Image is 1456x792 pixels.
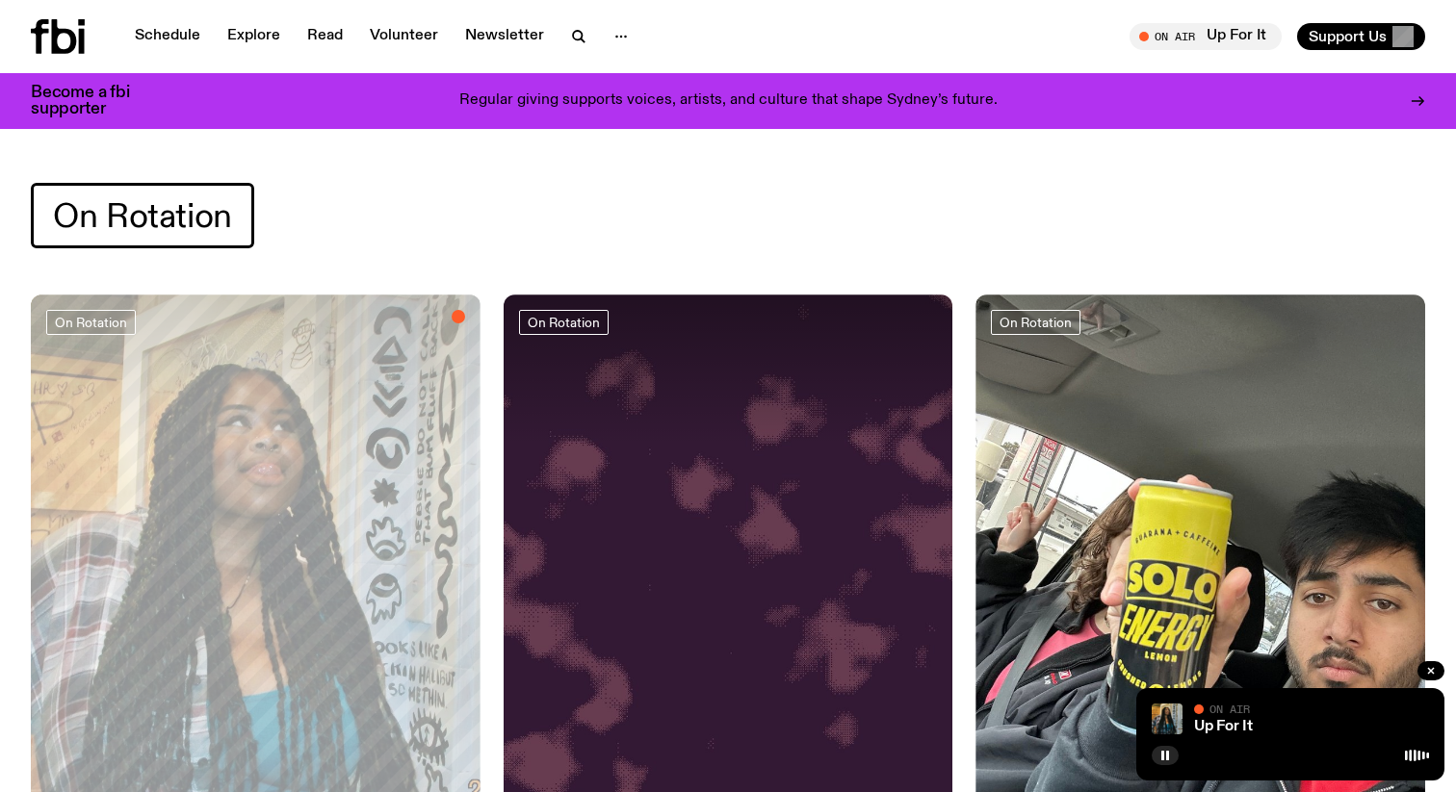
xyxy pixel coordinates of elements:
[459,92,998,110] p: Regular giving supports voices, artists, and culture that shape Sydney’s future.
[1297,23,1425,50] button: Support Us
[1194,719,1253,734] a: Up For It
[1000,315,1072,329] span: On Rotation
[123,23,212,50] a: Schedule
[1209,703,1250,715] span: On Air
[1309,28,1387,45] span: Support Us
[358,23,450,50] a: Volunteer
[53,197,232,235] span: On Rotation
[991,310,1080,335] a: On Rotation
[216,23,292,50] a: Explore
[1152,703,1183,734] img: Ify - a Brown Skin girl with black braided twists, looking up to the side with her tongue stickin...
[454,23,556,50] a: Newsletter
[46,310,136,335] a: On Rotation
[519,310,609,335] a: On Rotation
[31,85,154,117] h3: Become a fbi supporter
[296,23,354,50] a: Read
[1130,23,1282,50] button: On AirUp For It
[55,315,127,329] span: On Rotation
[528,315,600,329] span: On Rotation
